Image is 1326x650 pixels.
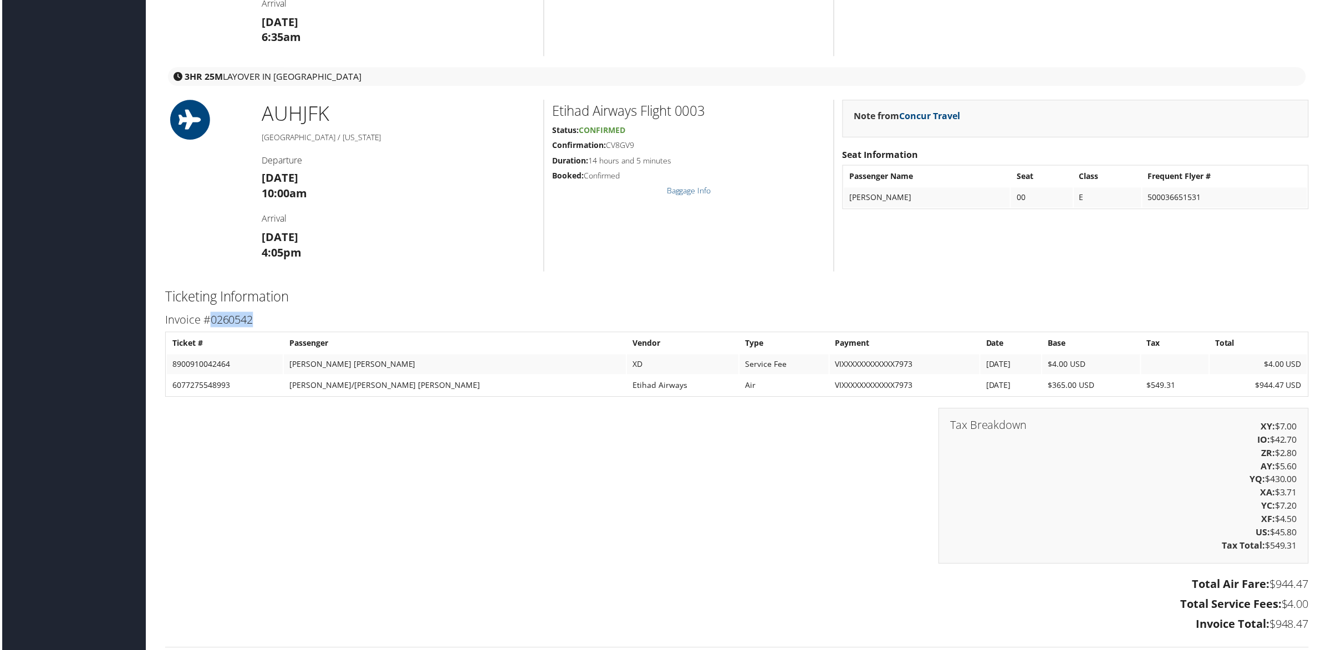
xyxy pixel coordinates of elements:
[1198,618,1272,633] strong: Invoice Total:
[552,102,826,121] h2: Etihad Airways Flight 0003
[1044,356,1141,376] td: $4.00 USD
[1263,515,1277,527] strong: XF:
[552,125,579,136] strong: Status:
[982,356,1043,376] td: [DATE]
[261,132,535,144] h5: [GEOGRAPHIC_DATA] / [US_STATE]
[165,356,282,376] td: 8900910042464
[552,156,588,166] strong: Duration:
[164,313,1311,329] h3: Invoice #0260542
[1044,335,1141,355] th: Base
[579,125,625,136] span: Confirmed
[1075,167,1143,187] th: Class
[740,335,829,355] th: Type
[261,231,297,245] strong: [DATE]
[283,335,626,355] th: Passenger
[900,110,961,122] a: Concur Travel
[1144,167,1309,187] th: Frequent Flyer #
[627,335,739,355] th: Vendor
[164,598,1311,614] h3: $4.00
[165,335,282,355] th: Ticket #
[1212,356,1309,376] td: $4.00 USD
[627,356,739,376] td: XD
[1012,188,1074,208] td: 00
[843,149,919,161] strong: Seat Information
[1263,448,1277,460] strong: ZR:
[1143,335,1211,355] th: Tax
[1194,579,1272,593] strong: Total Air Fare:
[1144,188,1309,208] td: 500036651531
[982,377,1043,397] td: [DATE]
[552,140,826,151] h5: CV8GV9
[1263,422,1277,434] strong: XY:
[667,186,711,197] a: Baggage Info
[1143,377,1211,397] td: $549.31
[552,156,826,167] h5: 14 hours and 5 minutes
[830,356,981,376] td: VIXXXXXXXXXXXX7973
[183,71,221,83] strong: 3HR 25M
[740,356,829,376] td: Service Fee
[261,100,535,128] h1: AUH JFK
[1259,435,1272,447] strong: IO:
[1263,462,1277,474] strong: AY:
[1182,598,1284,613] strong: Total Service Fees:
[1262,488,1277,500] strong: XA:
[1224,541,1267,554] strong: Tax Total:
[940,410,1311,566] div: $7.00 $42.70 $2.80 $5.60 $430.00 $3.71 $7.20 $4.50 $45.80 $549.31
[1252,475,1267,487] strong: YQ:
[627,377,739,397] td: Etihad Airways
[552,140,606,151] strong: Confirmation:
[740,377,829,397] td: Air
[261,171,297,186] strong: [DATE]
[951,421,1028,432] h3: Tax Breakdown
[1263,501,1277,514] strong: YC:
[552,171,826,182] h5: Confirmed
[283,356,626,376] td: [PERSON_NAME] [PERSON_NAME]
[165,377,282,397] td: 6077275548993
[283,377,626,397] td: [PERSON_NAME]/[PERSON_NAME] [PERSON_NAME]
[164,288,1311,307] h2: Ticketing Information
[1044,377,1141,397] td: $365.00 USD
[552,171,584,182] strong: Booked:
[261,155,535,167] h4: Departure
[1258,528,1272,540] strong: US:
[830,335,981,355] th: Payment
[855,110,961,122] strong: Note from
[261,187,306,202] strong: 10:00am
[845,167,1011,187] th: Passenger Name
[1012,167,1074,187] th: Seat
[830,377,981,397] td: VIXXXXXXXXXXXX7973
[845,188,1011,208] td: [PERSON_NAME]
[261,30,300,45] strong: 6:35am
[166,68,1308,86] div: layover in [GEOGRAPHIC_DATA]
[164,579,1311,594] h3: $944.47
[1212,335,1309,355] th: Total
[982,335,1043,355] th: Date
[164,618,1311,634] h3: $948.47
[261,213,535,226] h4: Arrival
[261,14,297,29] strong: [DATE]
[1212,377,1309,397] td: $944.47 USD
[261,246,300,261] strong: 4:05pm
[1075,188,1143,208] td: E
